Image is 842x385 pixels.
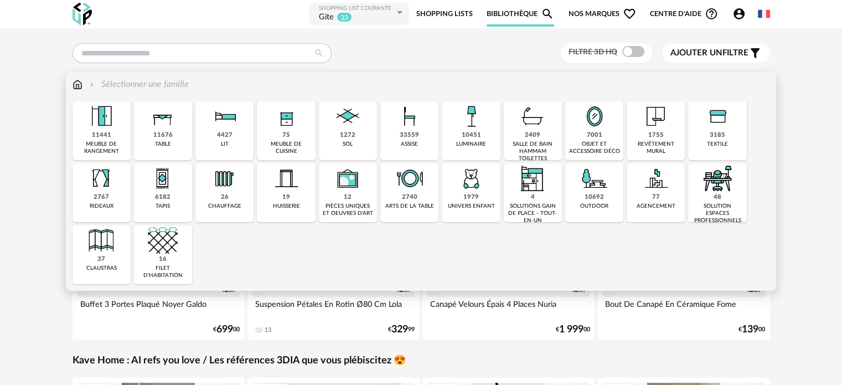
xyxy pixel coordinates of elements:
[73,3,92,25] img: OXP
[447,203,494,210] div: univers enfant
[602,297,765,319] div: Bout De Canapé En Céramique Fome
[742,326,758,333] span: 139
[400,131,419,140] div: 33559
[388,326,415,333] div: € 99
[265,326,271,334] div: 13
[569,141,620,155] div: objet et accessoire déco
[86,265,117,272] div: claustras
[702,163,732,193] img: espace-de-travail.png
[569,48,617,56] span: Filtre 3D HQ
[732,7,746,20] span: Account Circle icon
[580,203,608,210] div: outdoor
[86,101,116,131] img: Meuble%20de%20rangement.png
[343,141,353,148] div: sol
[541,7,554,20] span: Magnify icon
[333,163,363,193] img: UniqueOeuvre.png
[569,2,636,27] span: Nos marques
[710,131,725,140] div: 3185
[507,203,559,224] div: solutions gain de place - tout-en-un
[456,101,486,131] img: Luminaire.png
[670,48,748,59] span: filtre
[670,49,722,57] span: Ajouter un
[463,193,479,202] div: 1979
[402,193,417,202] div: 2740
[456,163,486,193] img: UniversEnfant.png
[652,193,660,202] div: 77
[73,355,406,367] a: Kave Home : AI refs you love / Les références 3DIA que vous plébiscitez 😍
[78,297,240,319] div: Buffet 3 Portes Plaqué Noyer Galdo
[92,131,111,140] div: 11441
[271,163,301,193] img: Huiserie.png
[282,193,290,202] div: 19
[159,255,167,264] div: 16
[153,131,173,140] div: 11676
[273,203,300,210] div: huisserie
[587,131,602,140] div: 7001
[385,203,434,210] div: arts de la table
[282,131,290,140] div: 75
[97,255,105,264] div: 37
[94,193,109,202] div: 2767
[271,101,301,131] img: Rangement.png
[322,203,374,217] div: pièces uniques et oeuvres d'art
[217,131,233,140] div: 4427
[340,131,355,140] div: 1272
[401,141,418,148] div: assise
[641,163,671,193] img: Agencement.png
[260,141,312,155] div: meuble de cuisine
[691,203,743,224] div: solution espaces professionnels
[90,203,113,210] div: rideaux
[585,193,604,202] div: 10692
[337,12,352,22] sup: 33
[395,163,425,193] img: ArtTable.png
[748,47,762,60] span: Filter icon
[531,193,535,202] div: 4
[252,297,415,319] div: Suspension Pétales En Rotin Ø80 Cm Lola
[221,141,229,148] div: lit
[487,2,554,27] a: BibliothèqueMagnify icon
[580,163,609,193] img: Outdoor.png
[714,193,721,202] div: 48
[525,131,540,140] div: 2409
[555,326,590,333] div: € 00
[641,101,671,131] img: Papier%20peint.png
[518,163,547,193] img: ToutEnUn.png
[73,78,82,91] img: svg+xml;base64,PHN2ZyB3aWR0aD0iMTYiIGhlaWdodD0iMTciIHZpZXdCb3g9IjAgMCAxNiAxNyIgZmlsbD0ibm9uZSIgeG...
[221,193,229,202] div: 26
[758,8,770,20] img: fr
[216,326,233,333] span: 699
[155,141,171,148] div: table
[86,225,116,255] img: Cloison.png
[148,225,178,255] img: filet.png
[416,2,473,27] a: Shopping Lists
[427,297,590,319] div: Canapé Velours Épais 4 Places Nuria
[662,44,770,63] button: Ajouter unfiltre Filter icon
[137,265,189,279] div: filet d'habitation
[507,141,559,162] div: salle de bain hammam toilettes
[148,163,178,193] img: Tapis.png
[623,7,636,20] span: Heart Outline icon
[705,7,718,20] span: Help Circle Outline icon
[148,101,178,131] img: Table.png
[707,141,728,148] div: textile
[210,101,240,131] img: Literie.png
[580,101,609,131] img: Miroir.png
[87,78,96,91] img: svg+xml;base64,PHN2ZyB3aWR0aD0iMTYiIGhlaWdodD0iMTYiIHZpZXdCb3g9IjAgMCAxNiAxNiIgZmlsbD0ibm9uZSIgeG...
[395,101,425,131] img: Assise.png
[738,326,765,333] div: € 00
[86,163,116,193] img: Rideaux.png
[391,326,408,333] span: 329
[559,326,583,333] span: 1 999
[319,5,394,12] div: Shopping List courante
[637,203,675,210] div: agencement
[210,163,240,193] img: Radiateur.png
[156,203,170,210] div: tapis
[518,101,547,131] img: Salle%20de%20bain.png
[213,326,240,333] div: € 00
[648,131,664,140] div: 1755
[650,7,718,20] span: Centre d'aideHelp Circle Outline icon
[333,101,363,131] img: Sol.png
[630,141,681,155] div: revêtement mural
[87,78,189,91] div: Sélectionner une famille
[208,203,241,210] div: chauffage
